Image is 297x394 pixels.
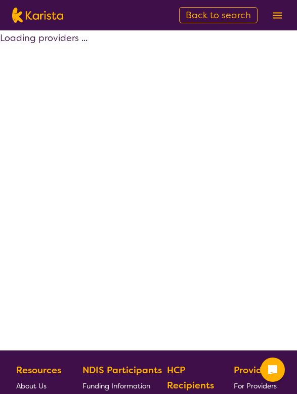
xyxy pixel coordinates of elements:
[16,378,78,393] a: About Us
[16,381,47,390] span: About Us
[167,364,214,391] b: HCP Recipients
[179,7,258,23] a: Back to search
[12,8,63,23] img: Karista logo
[82,381,150,390] span: Funding Information
[234,378,277,393] a: For Providers
[82,364,162,376] b: NDIS Participants
[82,378,163,393] a: Funding Information
[273,12,282,19] img: menu
[234,381,277,390] span: For Providers
[186,9,251,21] span: Back to search
[234,364,275,376] b: Providers
[16,364,61,376] b: Resources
